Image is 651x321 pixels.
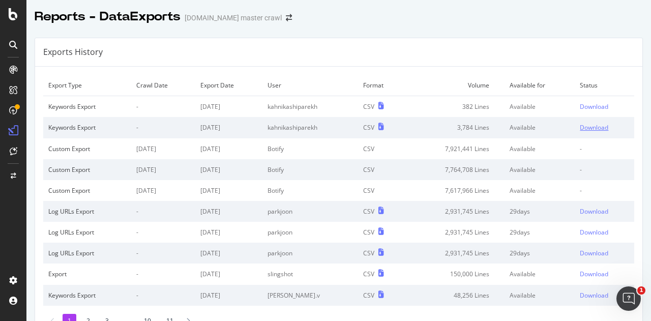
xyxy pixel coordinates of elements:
a: Download [580,228,629,237]
div: Download [580,123,608,132]
td: Botify [262,180,359,201]
td: [DATE] [195,285,262,306]
div: CSV [363,228,374,237]
td: 382 Lines [406,96,505,118]
td: - [131,243,195,264]
td: [DATE] [131,159,195,180]
a: Download [580,270,629,278]
td: 29 days [505,222,575,243]
td: User [262,75,359,96]
td: Format [358,75,406,96]
td: [DATE] [195,222,262,243]
td: parkjoon [262,243,359,264]
div: [DOMAIN_NAME] master crawl [185,13,282,23]
div: Download [580,102,608,111]
div: Available [510,291,570,300]
div: Custom Export [48,165,126,174]
td: Volume [406,75,505,96]
td: - [575,180,634,201]
div: Download [580,291,608,300]
td: [DATE] [195,201,262,222]
td: 29 days [505,201,575,222]
div: Log URLs Export [48,207,126,216]
td: 7,764,708 Lines [406,159,505,180]
a: Download [580,291,629,300]
div: Download [580,249,608,257]
td: - [131,285,195,306]
td: 7,617,966 Lines [406,180,505,201]
td: [DATE] [195,243,262,264]
iframe: Intercom live chat [616,286,641,311]
td: Botify [262,138,359,159]
div: Reports - DataExports [35,8,181,25]
div: Log URLs Export [48,249,126,257]
div: Export [48,270,126,278]
td: [DATE] [195,138,262,159]
div: Available [510,102,570,111]
td: parkjoon [262,222,359,243]
td: [DATE] [195,264,262,284]
div: Custom Export [48,144,126,153]
td: Botify [262,159,359,180]
a: Download [580,207,629,216]
a: Download [580,102,629,111]
td: [DATE] [131,180,195,201]
div: Available [510,165,570,174]
td: parkjoon [262,201,359,222]
div: Keywords Export [48,123,126,132]
td: - [131,117,195,138]
div: arrow-right-arrow-left [286,14,292,21]
div: Log URLs Export [48,228,126,237]
td: [PERSON_NAME].v [262,285,359,306]
td: - [575,138,634,159]
td: CSV [358,180,406,201]
td: 2,931,745 Lines [406,222,505,243]
div: CSV [363,249,374,257]
div: Download [580,228,608,237]
td: - [575,159,634,180]
div: Exports History [43,46,103,58]
div: CSV [363,123,374,132]
td: CSV [358,138,406,159]
div: Available [510,270,570,278]
td: 2,931,745 Lines [406,243,505,264]
td: - [131,201,195,222]
span: 1 [637,286,645,295]
div: CSV [363,270,374,278]
div: Available [510,123,570,132]
a: Download [580,249,629,257]
div: CSV [363,291,374,300]
td: kahnikashiparekh [262,96,359,118]
div: CSV [363,102,374,111]
td: 150,000 Lines [406,264,505,284]
td: - [131,264,195,284]
td: [DATE] [131,138,195,159]
div: Keywords Export [48,291,126,300]
td: [DATE] [195,159,262,180]
div: Custom Export [48,186,126,195]
div: Available [510,144,570,153]
td: 3,784 Lines [406,117,505,138]
td: - [131,222,195,243]
td: [DATE] [195,117,262,138]
td: Available for [505,75,575,96]
a: Download [580,123,629,132]
div: Keywords Export [48,102,126,111]
td: - [131,96,195,118]
td: Crawl Date [131,75,195,96]
div: Download [580,207,608,216]
td: 29 days [505,243,575,264]
td: Export Type [43,75,131,96]
div: CSV [363,207,374,216]
td: 48,256 Lines [406,285,505,306]
td: Export Date [195,75,262,96]
td: kahnikashiparekh [262,117,359,138]
td: [DATE] [195,180,262,201]
td: 2,931,745 Lines [406,201,505,222]
td: 7,921,441 Lines [406,138,505,159]
td: Status [575,75,634,96]
td: CSV [358,159,406,180]
div: Available [510,186,570,195]
td: slingshot [262,264,359,284]
div: Download [580,270,608,278]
